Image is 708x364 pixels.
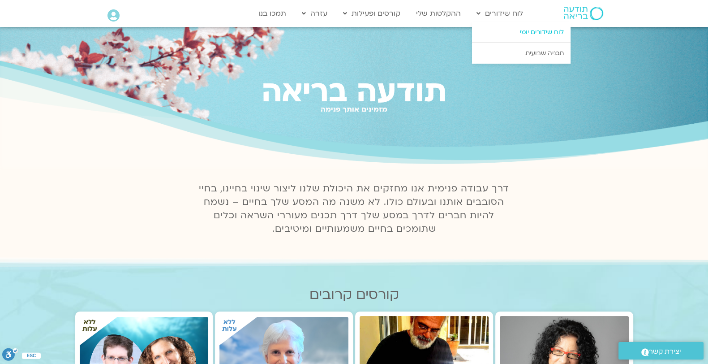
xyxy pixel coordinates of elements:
span: יצירת קשר [649,346,681,358]
a: יצירת קשר [618,342,704,360]
a: תמכו בנו [254,5,291,22]
h2: קורסים קרובים [75,287,633,303]
p: דרך עבודה פנימית אנו מחזקים את היכולת שלנו ליצור שינוי בחיינו, בחיי הסובבים אותנו ובעולם כולו. לא... [194,182,515,236]
a: קורסים ופעילות [339,5,405,22]
a: עזרה [297,5,332,22]
a: תכניה שבועית [472,43,571,64]
a: לוח שידורים [472,5,528,22]
img: תודעה בריאה [564,7,603,20]
a: ההקלטות שלי [412,5,465,22]
a: לוח שידורים יומי [472,22,571,43]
